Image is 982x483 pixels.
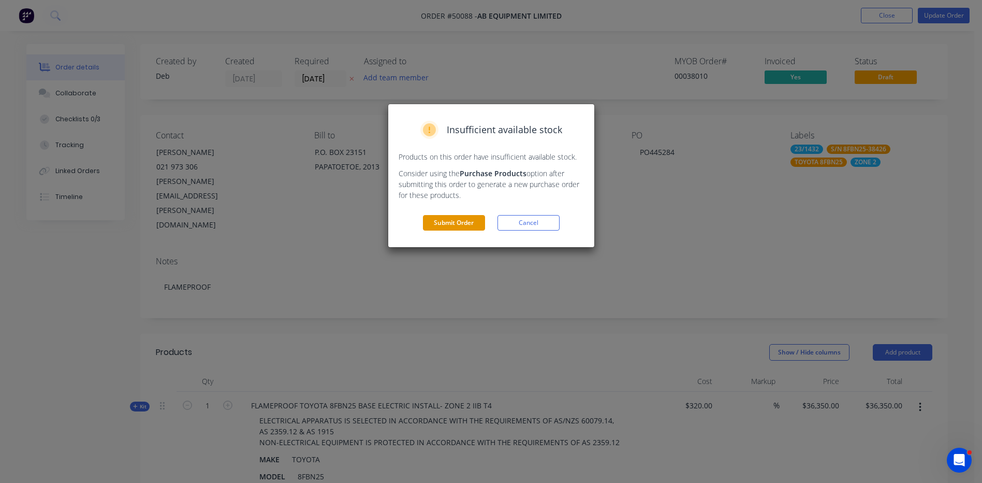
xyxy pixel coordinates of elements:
span: Insufficient available stock [447,123,562,137]
p: Consider using the option after submitting this order to generate a new purchase order for these ... [399,168,584,201]
strong: Purchase Products [460,168,526,178]
button: Submit Order [423,215,485,231]
p: Products on this order have insufficient available stock. [399,151,584,162]
iframe: Intercom live chat [947,448,972,473]
button: Cancel [497,215,560,231]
